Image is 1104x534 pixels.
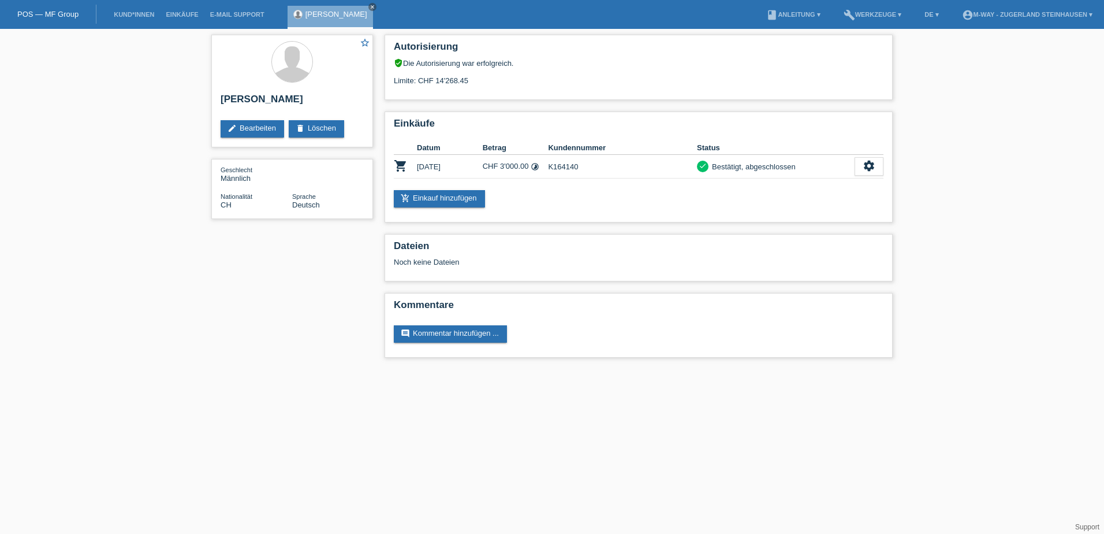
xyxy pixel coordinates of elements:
span: Geschlecht [221,166,252,173]
h2: Kommentare [394,299,883,317]
div: Bestätigt, abgeschlossen [708,161,796,173]
a: star_border [360,38,370,50]
i: build [844,9,855,21]
h2: Dateien [394,240,883,258]
a: commentKommentar hinzufügen ... [394,325,507,343]
i: delete [296,124,305,133]
i: Fixe Raten (12 Raten) [531,162,539,171]
a: deleteLöschen [289,120,344,138]
th: Status [697,141,855,155]
i: POSP00001960 [394,159,408,173]
a: buildWerkzeuge ▾ [838,11,908,18]
span: Deutsch [292,201,320,209]
div: Männlich [221,165,292,183]
a: add_shopping_cartEinkauf hinzufügen [394,190,485,207]
div: Noch keine Dateien [394,258,747,266]
a: close [368,3,376,11]
td: [DATE] [417,155,483,179]
span: Schweiz [221,201,232,209]
a: Support [1075,523,1099,531]
td: K164140 [548,155,697,179]
a: Einkäufe [160,11,204,18]
a: DE ▾ [919,11,944,18]
i: book [766,9,778,21]
a: Kund*innen [108,11,160,18]
a: account_circlem-way - Zugerland Steinhausen ▾ [956,11,1098,18]
i: account_circle [962,9,974,21]
i: add_shopping_cart [401,194,410,203]
a: [PERSON_NAME] [305,10,367,18]
i: edit [227,124,237,133]
a: bookAnleitung ▾ [760,11,826,18]
i: settings [863,160,875,172]
div: Die Autorisierung war erfolgreich. [394,58,883,68]
a: E-Mail Support [204,11,270,18]
h2: Autorisierung [394,41,883,58]
i: comment [401,329,410,338]
th: Betrag [483,141,549,155]
span: Sprache [292,193,316,200]
a: POS — MF Group [17,10,79,18]
h2: Einkäufe [394,118,883,135]
td: CHF 3'000.00 [483,155,549,179]
i: star_border [360,38,370,48]
th: Datum [417,141,483,155]
i: check [699,162,707,170]
span: Nationalität [221,193,252,200]
th: Kundennummer [548,141,697,155]
div: Limite: CHF 14'268.45 [394,68,883,85]
h2: [PERSON_NAME] [221,94,364,111]
a: editBearbeiten [221,120,284,138]
i: close [370,4,375,10]
i: verified_user [394,58,403,68]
